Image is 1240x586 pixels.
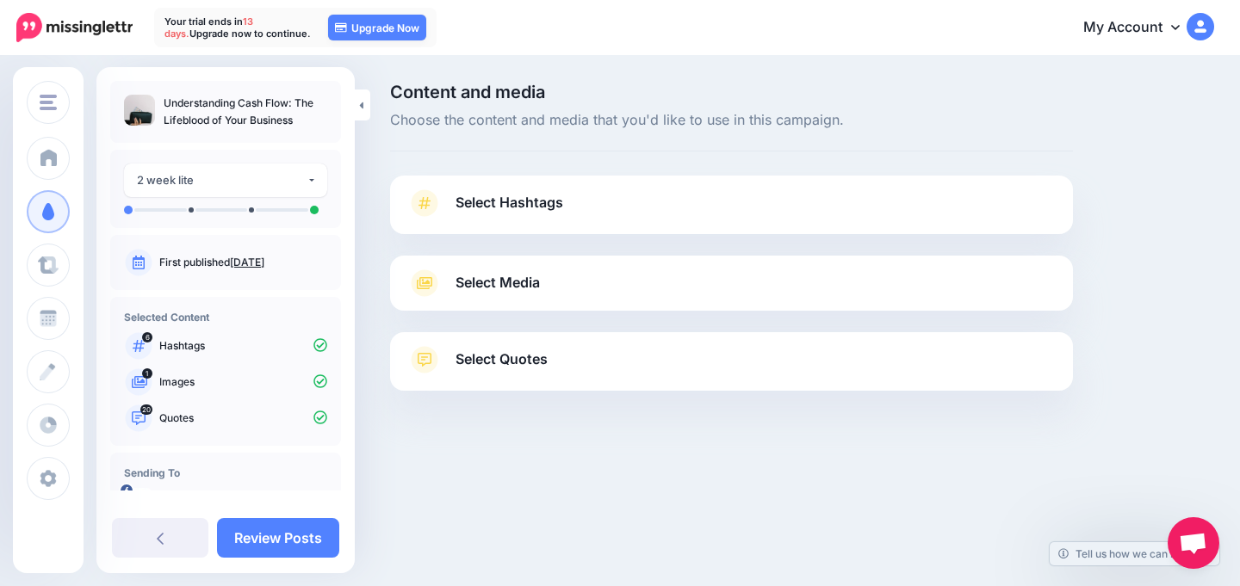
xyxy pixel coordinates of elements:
a: My Account [1066,7,1214,49]
span: Select Media [456,271,540,294]
p: First published [159,255,327,270]
img: 4bb81ac3401bc32922210f4e309dadf4_thumb.jpg [124,95,155,126]
span: Choose the content and media that you'd like to use in this campaign. [390,109,1073,132]
p: Images [159,374,327,390]
span: 20 [140,404,152,415]
img: menu.png [40,95,57,110]
span: 6 [142,332,152,342]
a: Upgrade Now [328,15,426,40]
a: Open chat [1168,517,1219,569]
img: Missinglettr [16,13,133,42]
span: 1 [142,368,152,379]
h4: Sending To [124,466,327,479]
a: Select Quotes [407,346,1056,391]
span: Select Hashtags [456,191,563,214]
p: Hashtags [159,338,327,354]
span: 13 days. [164,15,253,40]
button: 2 week lite [124,163,327,197]
a: Select Media [407,269,1056,297]
a: [DATE] [230,256,264,268]
div: 2 week lite [137,170,307,190]
p: Quotes [159,410,327,426]
h4: Selected Content [124,311,327,324]
p: Your trial ends in Upgrade now to continue. [164,15,311,40]
a: Select Hashtags [407,189,1056,234]
img: 323403746_853955792560997_4262239634861055547_n-bsa154789.jpg [124,488,152,515]
a: Tell us how we can improve [1050,542,1219,565]
p: Understanding Cash Flow: The Lifeblood of Your Business [164,95,327,129]
span: Content and media [390,83,1073,101]
span: Select Quotes [456,348,548,371]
